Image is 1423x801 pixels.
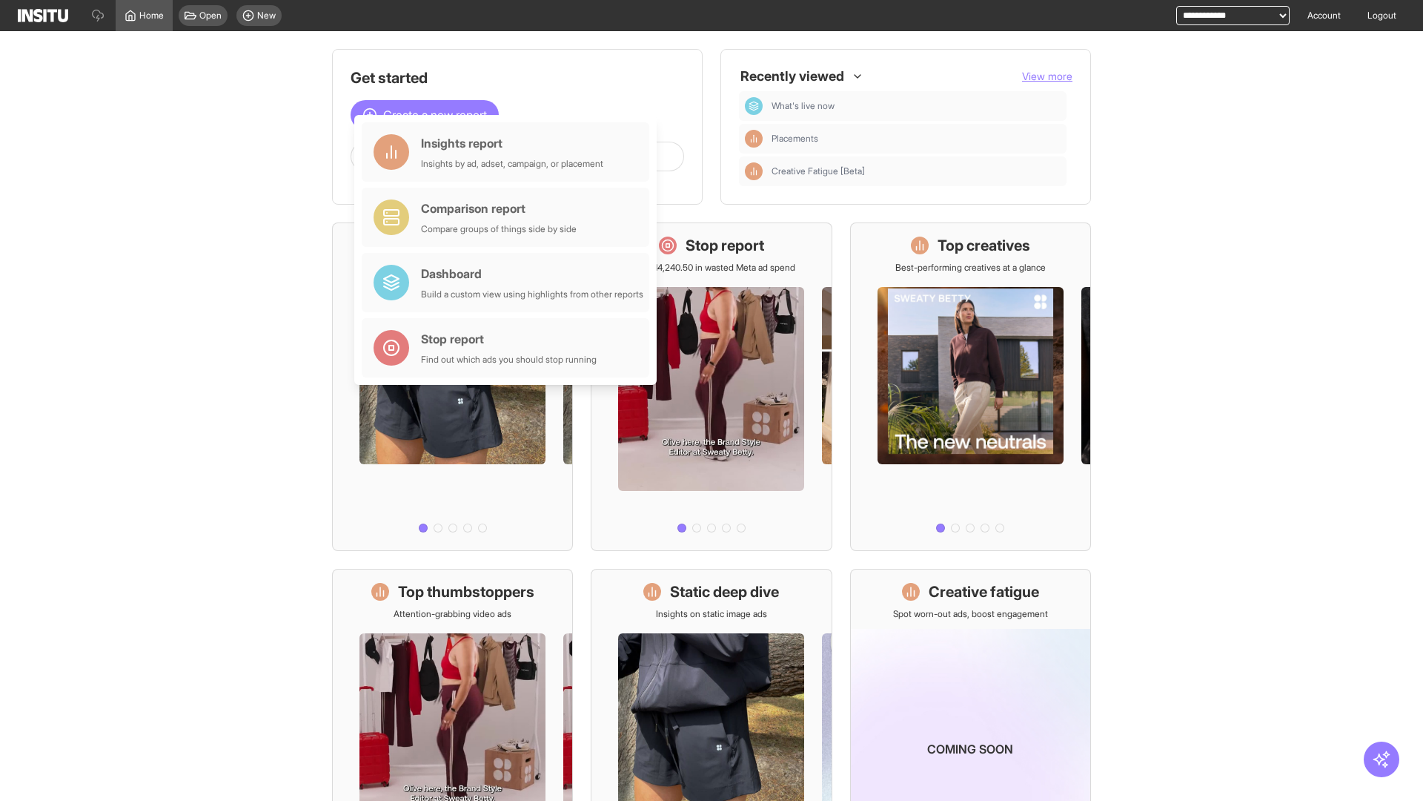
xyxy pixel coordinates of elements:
[772,165,865,177] span: Creative Fatigue [Beta]
[421,223,577,235] div: Compare groups of things side by side
[745,162,763,180] div: Insights
[938,235,1030,256] h1: Top creatives
[745,97,763,115] div: Dashboard
[772,165,1061,177] span: Creative Fatigue [Beta]
[421,158,603,170] div: Insights by ad, adset, campaign, or placement
[656,608,767,620] p: Insights on static image ads
[18,9,68,22] img: Logo
[383,106,487,124] span: Create a new report
[257,10,276,22] span: New
[591,222,832,551] a: Stop reportSave £14,240.50 in wasted Meta ad spend
[686,235,764,256] h1: Stop report
[421,330,597,348] div: Stop report
[421,200,577,217] div: Comparison report
[351,67,684,88] h1: Get started
[398,581,534,602] h1: Top thumbstoppers
[895,262,1046,274] p: Best-performing creatives at a glance
[1022,70,1072,82] span: View more
[1022,69,1072,84] button: View more
[850,222,1091,551] a: Top creativesBest-performing creatives at a glance
[628,262,795,274] p: Save £14,240.50 in wasted Meta ad spend
[139,10,164,22] span: Home
[745,130,763,148] div: Insights
[421,354,597,366] div: Find out which ads you should stop running
[772,133,818,145] span: Placements
[394,608,511,620] p: Attention-grabbing video ads
[421,289,643,300] div: Build a custom view using highlights from other reports
[772,100,1061,112] span: What's live now
[670,581,779,602] h1: Static deep dive
[772,133,1061,145] span: Placements
[199,10,222,22] span: Open
[421,265,643,283] div: Dashboard
[332,222,573,551] a: What's live nowSee all active ads instantly
[421,134,603,152] div: Insights report
[351,100,499,130] button: Create a new report
[772,100,835,112] span: What's live now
